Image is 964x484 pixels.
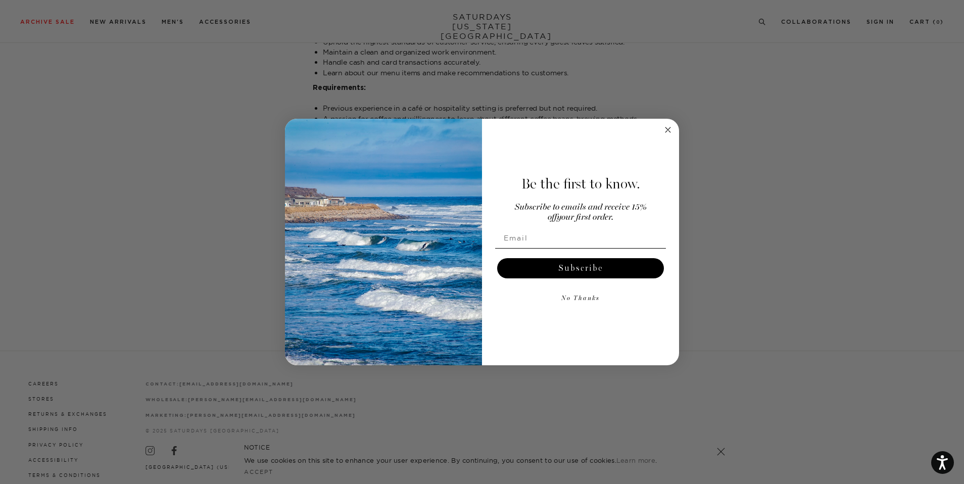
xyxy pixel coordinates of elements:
span: your first order. [557,213,613,222]
button: Close dialog [662,124,674,136]
span: off [548,213,557,222]
button: No Thanks [495,288,666,309]
img: 125c788d-000d-4f3e-b05a-1b92b2a23ec9.jpeg [285,119,482,365]
button: Subscribe [497,258,664,278]
span: Subscribe to emails and receive 15% [515,203,647,212]
span: Be the first to know. [521,175,640,192]
input: Email [495,228,666,248]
